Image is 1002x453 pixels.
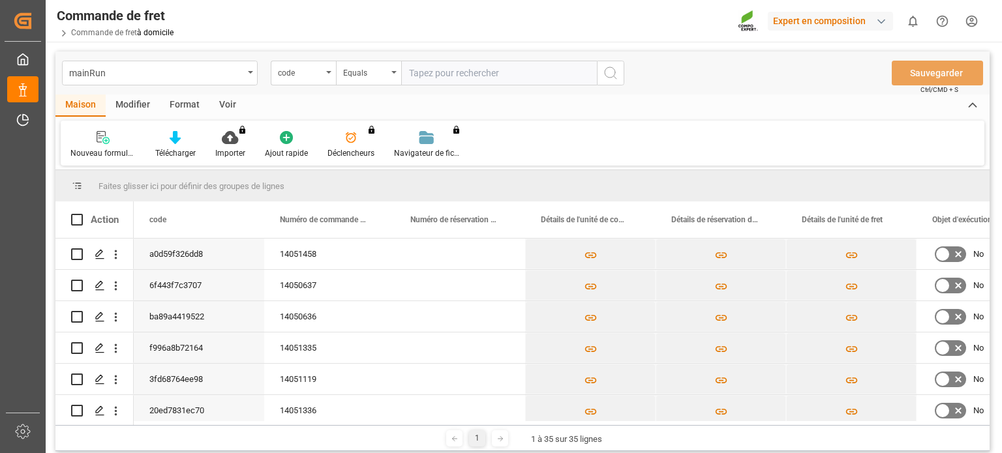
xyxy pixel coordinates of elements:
span: No [973,364,984,394]
font: Nouveau formulaire [70,149,141,158]
font: Action [91,214,119,226]
font: 14051336 [280,405,316,415]
span: No [973,333,984,363]
button: ouvrir le menu [62,61,258,85]
font: a0d59f326dd8 [149,249,203,259]
a: à domicile [137,28,174,37]
button: afficher 0 nouvelles notifications [898,7,928,36]
font: 6f443f7c3707 [149,280,202,290]
font: 1 [475,433,479,443]
font: Format [170,99,200,110]
font: Détails de l'unité de fret [802,215,883,224]
font: Détails de réservation de fret [671,215,770,224]
div: Appuyez sur ESPACE pour sélectionner cette ligne. [55,395,134,426]
span: No [973,302,984,332]
font: Numéro de réservation de fret [410,215,513,224]
font: Expert en composition [773,16,866,26]
font: Faites glisser ici pour définir des groupes de lignes [99,181,284,191]
font: Télécharger [155,149,196,158]
input: Tapez pour rechercher [401,61,597,85]
font: Ctrl/CMD + S [920,86,958,93]
div: Equals [343,64,387,79]
font: Ajout rapide [265,149,308,158]
font: 14051458 [280,249,316,259]
button: Centre d'aide [928,7,957,36]
font: Numéro de commande de fret [280,215,382,224]
font: Détails de l'unité de conteneur [541,215,645,224]
font: Commande de fret [57,8,165,23]
font: f996a8b72164 [149,343,203,353]
span: No [973,396,984,426]
font: ba89a4419522 [149,312,204,321]
font: 14051119 [280,374,316,384]
button: Expert en composition [768,8,898,33]
font: code [149,215,166,224]
div: Appuyez sur ESPACE pour sélectionner cette ligne. [55,270,134,301]
div: Appuyez sur ESPACE pour sélectionner cette ligne. [55,239,134,270]
font: mainRun [69,68,106,78]
font: Sauvegarder [910,68,963,78]
div: code [278,64,322,79]
font: 14051335 [280,343,316,353]
font: 14050637 [280,280,316,290]
div: Appuyez sur ESPACE pour sélectionner cette ligne. [55,301,134,332]
font: Maison [65,99,96,110]
div: Appuyez sur ESPACE pour sélectionner cette ligne. [55,332,134,364]
font: 1 à 35 sur 35 lignes [531,434,602,444]
font: Voir [219,99,236,110]
span: No [973,270,984,300]
img: Screenshot%202023-09-29%20at%2010.02.21.png_1712312052.png [738,10,759,33]
button: ouvrir le menu [271,61,336,85]
font: 20ed7831ec70 [149,405,204,415]
font: 14050636 [280,312,316,321]
span: No [973,239,984,269]
font: Modifier [115,99,150,110]
button: ouvrir le menu [336,61,401,85]
div: Appuyez sur ESPACE pour sélectionner cette ligne. [55,364,134,395]
button: bouton de recherche [597,61,624,85]
button: Sauvegarder [892,61,983,85]
font: 3fd68764ee98 [149,374,203,384]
